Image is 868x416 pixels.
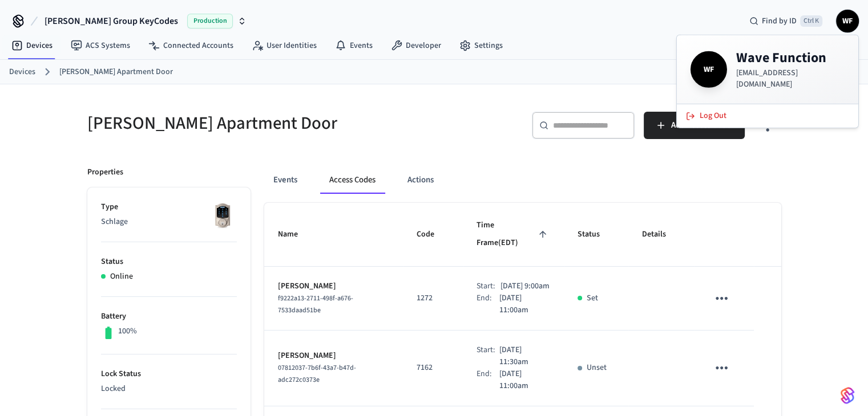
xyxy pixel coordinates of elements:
span: Ctrl K [800,15,822,27]
span: WF [837,11,858,31]
button: Actions [398,166,443,194]
div: ant example [264,166,781,194]
button: WF [836,10,859,32]
a: [PERSON_NAME] Apartment Door [59,66,173,78]
p: Unset [587,362,607,374]
p: Locked [101,383,237,395]
div: Start: [477,280,500,292]
p: [PERSON_NAME] [278,280,389,292]
span: Add Access Code [671,118,731,133]
p: [DATE] 11:00am [499,292,550,316]
a: Settings [450,35,512,56]
div: Start: [477,344,499,368]
p: Battery [101,311,237,323]
p: [DATE] 11:30am [499,344,550,368]
span: Status [578,226,615,243]
div: End: [477,368,499,392]
button: Access Codes [320,166,385,194]
p: 1272 [417,292,449,304]
a: User Identities [243,35,326,56]
a: Devices [9,66,35,78]
span: 07812037-7b6f-43a7-b47d-adc272c0373e [278,363,356,385]
a: Connected Accounts [139,35,243,56]
p: [DATE] 11:00am [499,368,550,392]
p: Set [587,292,598,304]
a: Events [326,35,382,56]
span: Name [278,226,313,243]
p: Online [110,271,133,283]
a: ACS Systems [62,35,139,56]
p: Type [101,201,237,213]
button: Events [264,166,306,194]
img: Schlage Sense Smart Deadbolt with Camelot Trim, Front [208,201,237,230]
span: [PERSON_NAME] Group KeyCodes [45,14,178,28]
p: [EMAIL_ADDRESS][DOMAIN_NAME] [736,67,845,90]
span: Code [417,226,449,243]
a: Devices [2,35,62,56]
span: Details [642,226,681,243]
p: 7162 [417,362,449,374]
h4: Wave Function [736,49,845,67]
span: Find by ID [762,15,797,27]
div: End: [477,292,499,316]
button: Log Out [679,107,856,125]
span: Production [187,14,233,28]
h5: [PERSON_NAME] Apartment Door [87,112,427,135]
span: WF [693,54,725,85]
p: 100% [118,325,137,337]
p: Schlage [101,216,237,228]
p: Lock Status [101,368,237,380]
p: [PERSON_NAME] [278,350,389,362]
div: Find by IDCtrl K [740,11,831,31]
p: Properties [87,166,123,178]
span: f9222a13-2711-498f-a676-7533daad51be [278,293,353,315]
p: Status [101,256,237,268]
p: [DATE] 9:00am [500,280,550,292]
span: Time Frame(EDT) [477,217,550,252]
a: Developer [382,35,450,56]
img: SeamLogoGradient.69752ec5.svg [841,386,854,405]
button: Add Access Code [644,112,745,139]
